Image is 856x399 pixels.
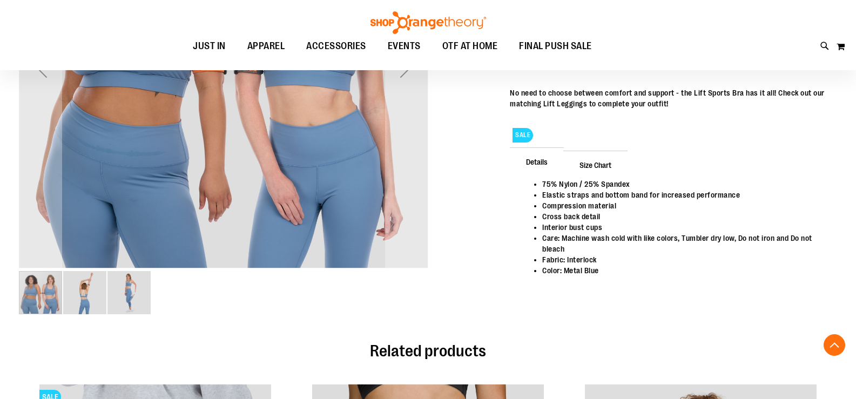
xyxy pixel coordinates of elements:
[513,128,533,143] span: SALE
[563,151,628,179] span: Size Chart
[542,222,826,233] li: Interior bust cups
[542,179,826,190] li: 75% Nylon / 25% Spandex
[193,34,226,58] span: JUST IN
[542,254,826,265] li: Fabric: Interlock
[107,270,151,315] div: image 3 of 3
[824,334,845,356] button: Back To Top
[510,87,837,109] div: No need to choose between comfort and support - the Lift Sports Bra has it all! Check out our mat...
[542,211,826,222] li: Cross back detail
[107,271,151,314] img: Front of 2024 Covention Lift Sports Bra
[369,11,488,34] img: Shop Orangetheory
[442,34,498,58] span: OTF AT HOME
[19,270,63,315] div: image 1 of 3
[63,270,107,315] div: image 2 of 3
[247,34,285,58] span: APPAREL
[542,265,826,276] li: Color: Metal Blue
[63,271,106,314] img: Back of 2024 Covention Lift Sports Bra
[519,34,592,58] span: FINAL PUSH SALE
[542,190,826,200] li: Elastic straps and bottom band for increased performance
[542,233,826,254] li: Care: Machine wash cold with like colors, Tumbler dry low, Do not iron and Do not bleach
[306,34,366,58] span: ACCESSORIES
[388,34,421,58] span: EVENTS
[510,147,564,175] span: Details
[370,342,486,360] span: Related products
[542,200,826,211] li: Compression material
